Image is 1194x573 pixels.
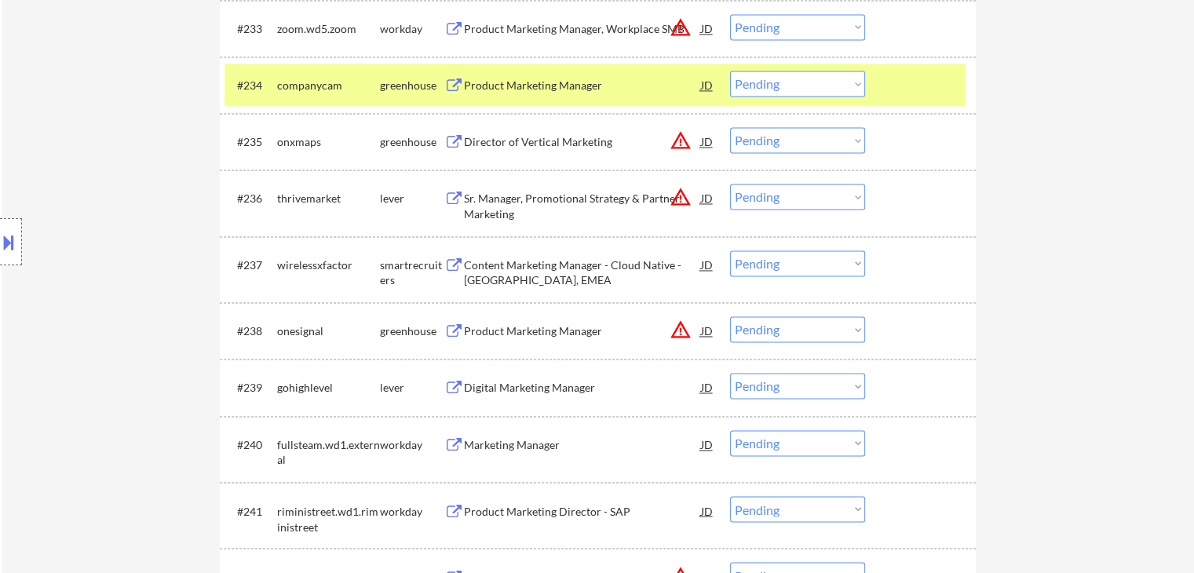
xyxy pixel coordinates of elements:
div: JD [699,127,715,155]
button: warning_amber [670,319,692,341]
div: wirelessxfactor [277,257,380,273]
div: smartrecruiters [380,257,444,288]
div: workday [380,503,444,519]
div: lever [380,380,444,396]
div: greenhouse [380,78,444,93]
div: Digital Marketing Manager [464,380,701,396]
div: #233 [237,21,265,37]
div: workday [380,21,444,37]
div: thrivemarket [277,191,380,206]
div: Product Marketing Director - SAP [464,503,701,519]
div: Product Marketing Manager [464,78,701,93]
div: riministreet.wd1.riministreet [277,503,380,534]
div: #239 [237,380,265,396]
div: fullsteam.wd1.external [277,437,380,468]
div: Product Marketing Manager, Workplace SMB [464,21,701,37]
div: #241 [237,503,265,519]
div: zoom.wd5.zoom [277,21,380,37]
div: workday [380,437,444,453]
div: JD [699,184,715,212]
div: JD [699,14,715,42]
div: Product Marketing Manager [464,323,701,339]
div: JD [699,316,715,345]
div: JD [699,373,715,401]
div: greenhouse [380,134,444,150]
div: JD [699,250,715,279]
div: onxmaps [277,134,380,150]
button: warning_amber [670,16,692,38]
div: greenhouse [380,323,444,339]
div: #234 [237,78,265,93]
button: warning_amber [670,186,692,208]
div: Marketing Manager [464,437,701,453]
div: onesignal [277,323,380,339]
div: JD [699,71,715,99]
div: Content Marketing Manager - Cloud Native - [GEOGRAPHIC_DATA], EMEA [464,257,701,288]
div: #240 [237,437,265,453]
div: JD [699,430,715,458]
div: lever [380,191,444,206]
div: gohighlevel [277,380,380,396]
div: Director of Vertical Marketing [464,134,701,150]
button: warning_amber [670,130,692,151]
div: companycam [277,78,380,93]
div: Sr. Manager, Promotional Strategy & Partner Marketing [464,191,701,221]
div: JD [699,496,715,524]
